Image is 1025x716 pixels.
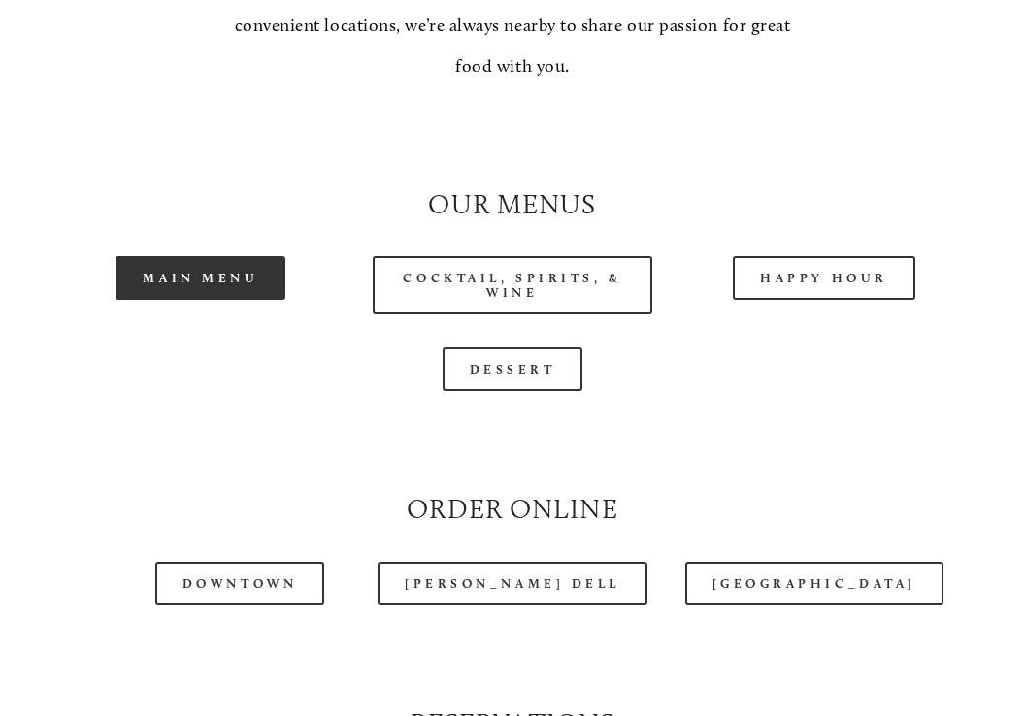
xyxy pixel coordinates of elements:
h2: Order Online [61,490,963,528]
a: Dessert [443,347,583,391]
a: Happy Hour [733,256,915,300]
h2: Our Menus [61,185,963,223]
a: Downtown [155,562,324,605]
a: Cocktail, Spirits, & Wine [373,256,651,314]
a: [PERSON_NAME] Dell [378,562,647,605]
a: [GEOGRAPHIC_DATA] [685,562,943,605]
a: Main Menu [116,256,285,300]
